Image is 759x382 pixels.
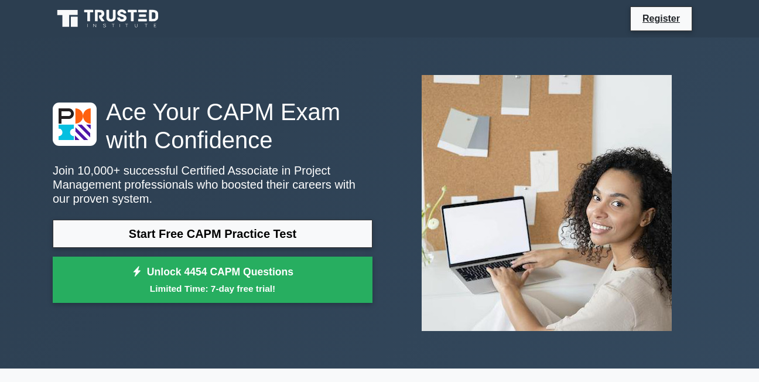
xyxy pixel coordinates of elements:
[53,257,372,303] a: Unlock 4454 CAPM QuestionsLimited Time: 7-day free trial!
[67,282,358,295] small: Limited Time: 7-day free trial!
[635,11,687,26] a: Register
[53,98,372,154] h1: Ace Your CAPM Exam with Confidence
[53,220,372,248] a: Start Free CAPM Practice Test
[53,163,372,206] p: Join 10,000+ successful Certified Associate in Project Management professionals who boosted their...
